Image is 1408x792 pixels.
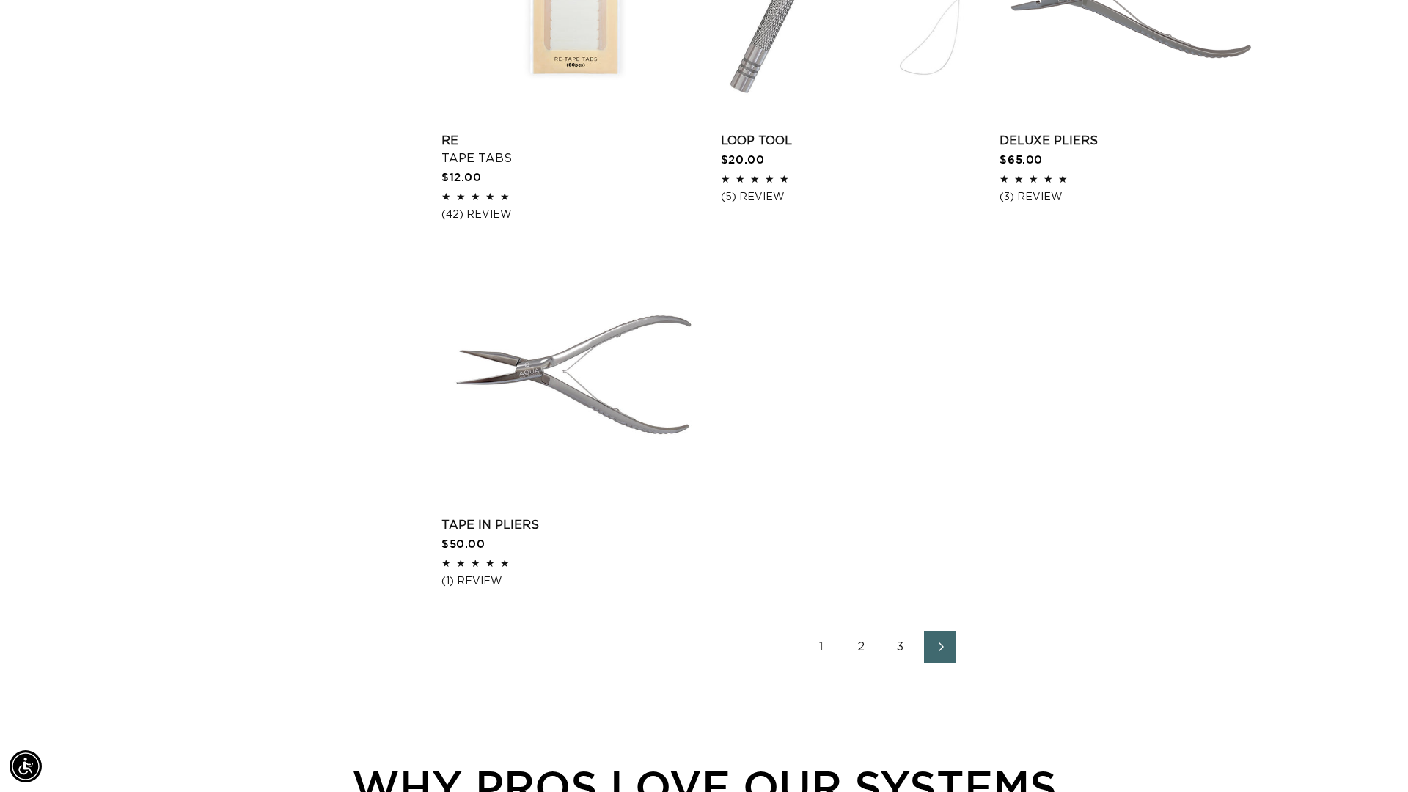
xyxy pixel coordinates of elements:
a: Tape In Pliers [441,516,706,534]
a: Loop Tool [721,132,986,150]
a: Deluxe Pliers [1000,132,1264,150]
a: Re Tape Tabs [441,132,706,167]
a: Page 2 [845,631,877,663]
a: Page 3 [884,631,917,663]
div: Accessibility Menu [10,750,42,782]
a: Page 1 [805,631,837,663]
a: Next page [924,631,956,663]
nav: Pagination [441,631,1320,663]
